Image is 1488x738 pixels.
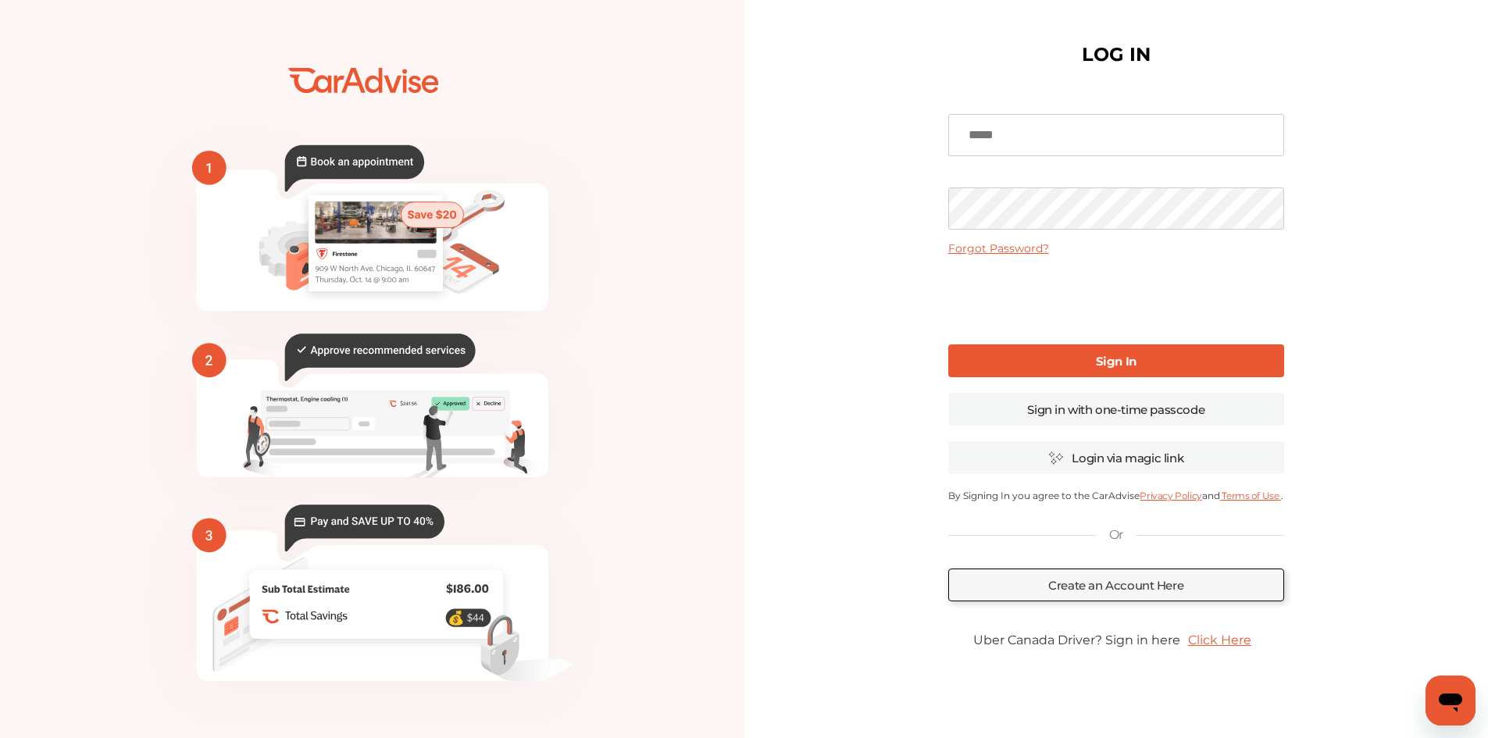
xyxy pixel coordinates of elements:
[948,569,1284,601] a: Create an Account Here
[1109,526,1123,544] p: Or
[948,241,1049,255] a: Forgot Password?
[948,441,1284,474] a: Login via magic link
[1426,676,1476,726] iframe: Button to launch messaging window
[1140,490,1201,501] a: Privacy Policy
[997,268,1235,329] iframe: reCAPTCHA
[948,490,1284,501] p: By Signing In you agree to the CarAdvise and .
[948,344,1284,377] a: Sign In
[1048,451,1064,465] img: magic_icon.32c66aac.svg
[1082,47,1151,62] h1: LOG IN
[973,633,1180,647] span: Uber Canada Driver? Sign in here
[1180,625,1259,655] a: Click Here
[1096,354,1137,369] b: Sign In
[448,610,465,626] text: 💰
[948,393,1284,426] a: Sign in with one-time passcode
[1220,490,1281,501] a: Terms of Use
